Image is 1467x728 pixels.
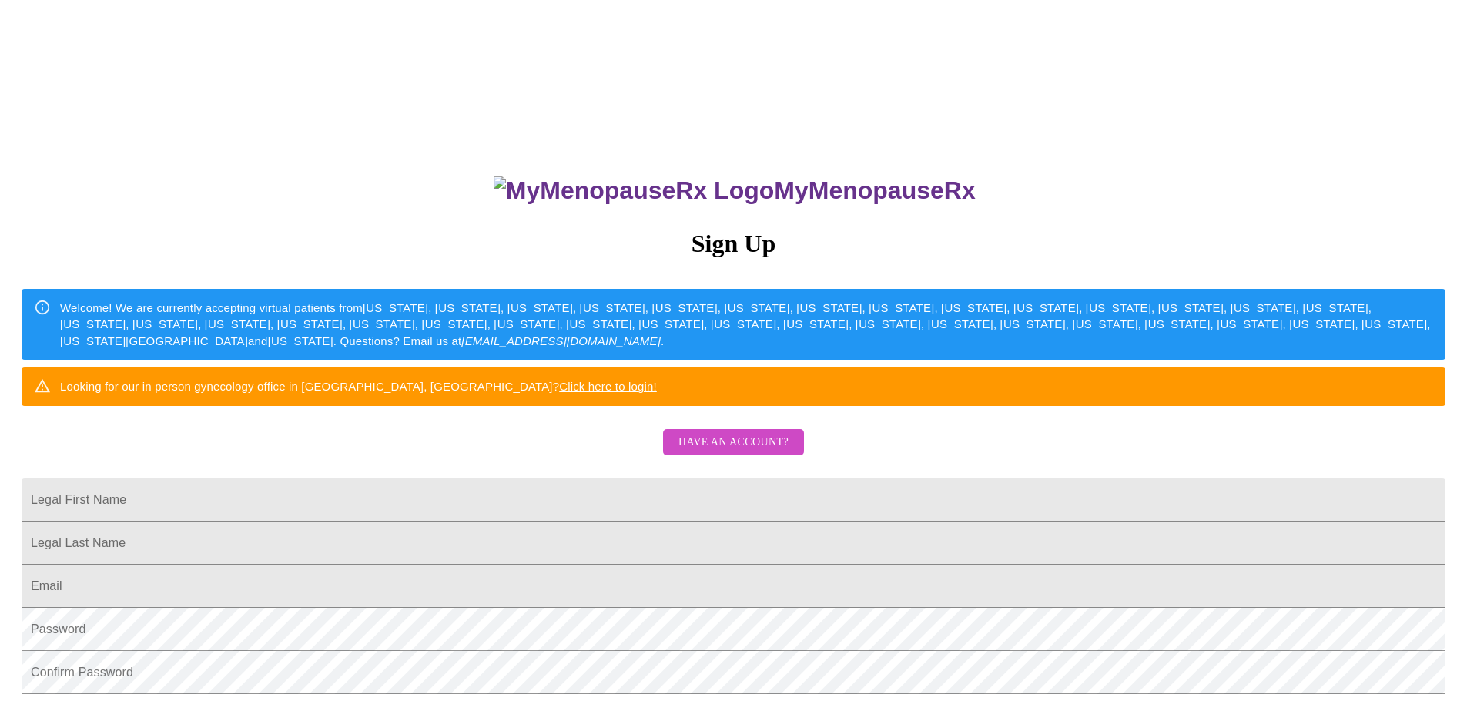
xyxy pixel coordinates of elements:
a: Click here to login! [559,380,657,393]
button: Have an account? [663,429,804,456]
em: [EMAIL_ADDRESS][DOMAIN_NAME] [461,334,661,347]
h3: MyMenopauseRx [24,176,1446,205]
div: Welcome! We are currently accepting virtual patients from [US_STATE], [US_STATE], [US_STATE], [US... [60,294,1433,355]
img: MyMenopauseRx Logo [494,176,774,205]
h3: Sign Up [22,230,1445,258]
a: Have an account? [659,446,808,459]
div: Looking for our in person gynecology office in [GEOGRAPHIC_DATA], [GEOGRAPHIC_DATA]? [60,372,657,401]
span: Have an account? [678,433,789,452]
